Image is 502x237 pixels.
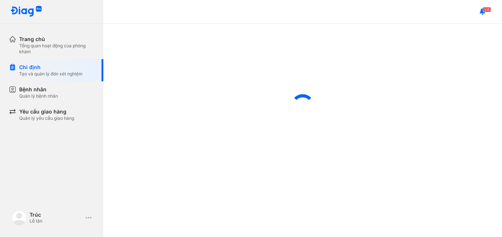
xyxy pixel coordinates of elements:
[30,211,83,218] div: Trúc
[19,43,94,55] div: Tổng quan hoạt động của phòng khám
[19,108,74,115] div: Yêu cầu giao hàng
[19,86,58,93] div: Bệnh nhân
[19,93,58,99] div: Quản lý bệnh nhân
[12,210,27,225] img: logo
[10,6,42,17] img: logo
[19,35,94,43] div: Trang chủ
[19,71,83,77] div: Tạo và quản lý đơn xét nghiệm
[30,218,83,224] div: Lễ tân
[19,115,74,121] div: Quản lý yêu cầu giao hàng
[19,64,83,71] div: Chỉ định
[483,7,491,12] span: 315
